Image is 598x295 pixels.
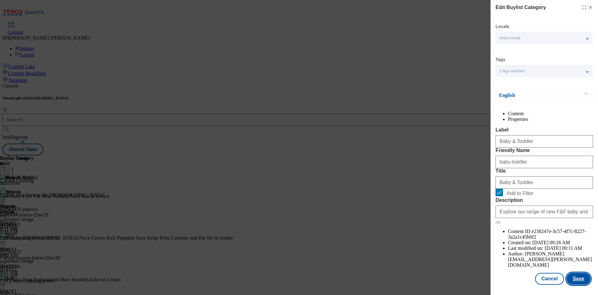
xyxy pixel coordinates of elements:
button: 1 tags selected [496,65,593,77]
span: [DATE] 09:11 AM [545,245,582,251]
label: Friendly Name [496,148,593,153]
div: Modal [496,4,593,285]
label: Title [496,168,593,174]
span: e238247e-3c57-4f7c-8227-3a2a1c45b0f2 [508,229,586,240]
li: Properties [508,117,593,122]
input: Enter Title [496,176,593,189]
button: Cancel [535,273,564,285]
li: Last modified on: [508,245,593,251]
label: Locale [496,25,509,28]
label: Label [496,127,593,133]
button: Save [567,273,591,285]
input: Enter Label [496,135,593,148]
p: English [499,92,564,98]
label: Description [496,197,593,203]
span: Add to Filter [507,191,534,196]
input: Enter Description [496,206,593,218]
span: [PERSON_NAME][EMAIL_ADDRESS][PERSON_NAME][DOMAIN_NAME] [508,251,592,268]
input: Enter Friendly Name [496,156,593,168]
label: Tags [496,58,505,61]
span: [DATE] 09:26 AM [532,240,570,245]
span: Select locale [499,36,520,40]
li: Author: [508,251,593,268]
span: 1 tags selected [499,69,524,74]
button: Select locale [496,32,593,44]
h4: Edit Buylist Category [496,4,546,11]
li: Content [508,111,593,117]
li: Created on: [508,240,593,245]
li: Content ID [508,229,593,240]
